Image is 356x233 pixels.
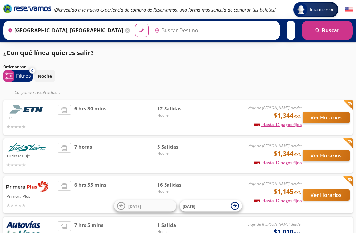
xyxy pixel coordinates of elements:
[303,189,350,201] button: Ver Horarios
[152,22,277,38] input: Buscar Destino
[157,150,202,156] span: Noche
[6,181,48,192] img: Primera Plus
[157,189,202,194] span: Noche
[3,4,51,13] i: Brand Logo
[248,181,302,187] em: viaje de [PERSON_NAME] desde:
[114,200,176,212] button: [DATE]
[157,181,202,189] span: 16 Salidas
[274,149,302,158] span: $1,344
[274,111,302,120] span: $1,344
[183,204,195,209] span: [DATE]
[16,72,31,80] p: Filtros
[5,22,124,38] input: Buscar Origen
[128,204,141,209] span: [DATE]
[6,105,48,114] img: Etn
[345,6,353,14] button: English
[248,221,302,227] em: viaje de [PERSON_NAME] desde:
[254,198,302,204] span: Hasta 12 pagos fijos
[3,64,26,70] p: Ordenar por
[248,105,302,110] em: viaje de [PERSON_NAME] desde:
[303,112,350,123] button: Ver Horarios
[303,150,350,161] button: Ver Horarios
[254,160,302,165] span: Hasta 12 pagos fijos
[31,68,33,74] span: 0
[74,181,106,209] span: 6 hrs 55 mins
[74,105,106,130] span: 6 hrs 30 mins
[6,114,54,121] p: Etn
[293,114,302,119] small: MXN
[54,7,276,13] em: ¡Bienvenido a la nueva experiencia de compra de Reservamos, una forma más sencilla de comprar tus...
[274,187,302,197] span: $1,145
[6,143,48,152] img: Turistar Lujo
[6,152,54,159] p: Turistar Lujo
[3,48,94,58] p: ¿Con qué línea quieres salir?
[293,152,302,157] small: MXN
[74,143,92,168] span: 7 horas
[307,6,337,13] span: Iniciar sesión
[3,4,51,15] a: Brand Logo
[254,122,302,127] span: Hasta 12 pagos fijos
[38,73,52,79] p: Noche
[293,190,302,195] small: MXN
[3,70,33,82] button: 0Filtros
[157,112,202,118] span: Noche
[157,221,202,229] span: 1 Salida
[248,143,302,149] em: viaje de [PERSON_NAME] desde:
[157,143,202,150] span: 5 Salidas
[6,192,54,200] p: Primera Plus
[14,89,60,95] em: Cargando resultados ...
[157,105,202,112] span: 12 Salidas
[180,200,242,212] button: [DATE]
[34,70,55,82] button: Noche
[302,21,353,40] button: Buscar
